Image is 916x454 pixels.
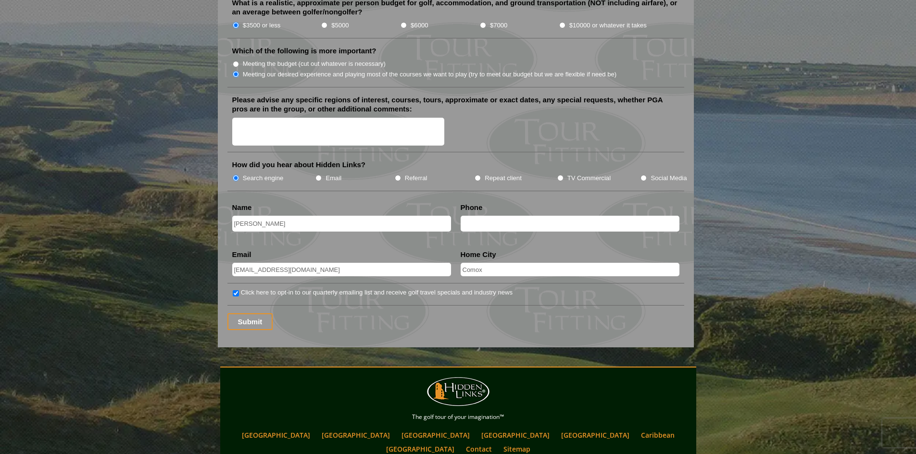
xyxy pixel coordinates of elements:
[243,21,281,30] label: $3500 or less
[243,70,617,79] label: Meeting our desired experience and playing most of the courses we want to play (try to meet our b...
[232,160,366,170] label: How did you hear about Hidden Links?
[556,428,634,442] a: [GEOGRAPHIC_DATA]
[326,173,341,183] label: Email
[461,250,496,259] label: Home City
[232,95,679,114] label: Please advise any specific regions of interest, courses, tours, approximate or exact dates, any s...
[232,203,252,212] label: Name
[485,173,522,183] label: Repeat client
[397,428,475,442] a: [GEOGRAPHIC_DATA]
[241,288,513,297] label: Click here to opt-in to our quarterly emailing list and receive golf travel specials and industry...
[636,428,679,442] a: Caribbean
[651,173,687,183] label: Social Media
[331,21,349,30] label: $5000
[490,21,507,30] label: $7000
[569,21,647,30] label: $10000 or whatever it takes
[411,21,428,30] label: $6000
[227,313,273,330] input: Submit
[567,173,611,183] label: TV Commercial
[232,46,376,56] label: Which of the following is more important?
[477,428,554,442] a: [GEOGRAPHIC_DATA]
[243,173,284,183] label: Search engine
[232,250,251,259] label: Email
[223,412,694,422] p: The golf tour of your imagination™
[317,428,395,442] a: [GEOGRAPHIC_DATA]
[237,428,315,442] a: [GEOGRAPHIC_DATA]
[461,203,483,212] label: Phone
[405,173,427,183] label: Referral
[243,59,386,69] label: Meeting the budget (cut out whatever is necessary)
